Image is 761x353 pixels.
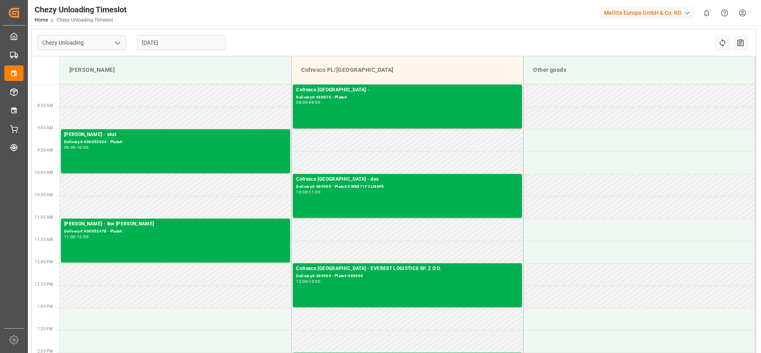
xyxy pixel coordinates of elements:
[698,4,716,22] button: show 0 new notifications
[35,4,127,16] div: Chezy Unloading Timeslot
[296,176,519,183] div: Cofresco [GEOGRAPHIC_DATA] - dss
[35,237,53,242] span: 11:30 AM
[35,17,48,23] a: Home
[64,235,76,239] div: 11:00
[296,265,519,273] div: Cofresco [GEOGRAPHIC_DATA] - EVEREST LOGISTICS SP. Z O.O.
[298,63,517,77] div: Cofresco PL/[GEOGRAPHIC_DATA]
[66,63,285,77] div: [PERSON_NAME]
[601,7,694,19] div: Melitta Europa GmbH & Co. KG
[64,139,287,146] div: Delivery#:400053534 - Plate#:
[77,146,88,149] div: 10:00
[64,131,287,139] div: [PERSON_NAME] - skat
[35,282,53,286] span: 12:30 PM
[37,148,53,152] span: 9:30 AM
[309,190,320,194] div: 11:00
[308,190,309,194] div: -
[37,126,53,130] span: 9:00 AM
[35,215,53,219] span: 11:00 AM
[296,86,519,94] div: Cofresco [GEOGRAPHIC_DATA] -
[76,235,77,239] div: -
[64,146,76,149] div: 09:00
[35,260,53,264] span: 12:00 PM
[716,4,734,22] button: Help Center
[76,146,77,149] div: -
[296,101,308,104] div: 08:00
[308,280,309,283] div: -
[77,235,88,239] div: 12:00
[530,63,749,77] div: Other goods
[601,5,698,20] button: Melitta Europa GmbH & Co. KG
[137,35,226,50] input: DD.MM.YYYY
[35,193,53,197] span: 10:30 AM
[35,170,53,175] span: 10:00 AM
[296,94,519,101] div: Delivery#:489975 - Plate#:
[64,228,287,235] div: Delivery#:400053478 - Plate#:
[37,304,53,309] span: 1:00 PM
[37,103,53,108] span: 8:30 AM
[296,273,519,280] div: Delivery#:489904 - Plate#:489904
[37,35,126,50] input: Type to search/select
[37,327,53,331] span: 1:30 PM
[308,101,309,104] div: -
[309,280,320,283] div: 13:00
[309,101,320,104] div: 09:00
[296,190,308,194] div: 10:00
[296,280,308,283] div: 12:00
[111,37,123,49] button: open menu
[296,183,519,190] div: Delivery#:489955 - Plate#:CW8871F CLI86F5
[64,220,287,228] div: [PERSON_NAME] - lkw [PERSON_NAME]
